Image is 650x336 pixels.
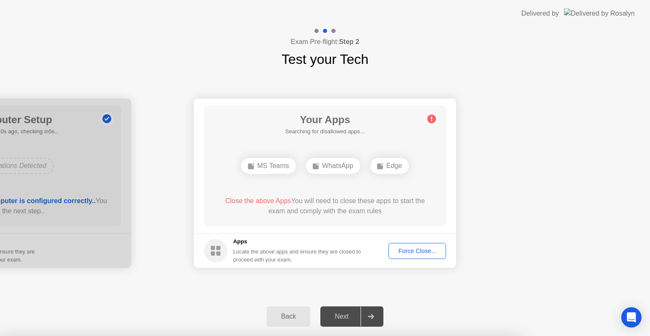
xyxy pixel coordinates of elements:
[269,313,308,320] div: Back
[291,37,359,47] h4: Exam Pre-flight:
[281,49,369,69] h1: Test your Tech
[233,237,361,246] h5: Apps
[370,158,409,174] div: Edge
[285,127,365,136] h5: Searching for disallowed apps...
[241,158,296,174] div: MS Teams
[225,197,291,204] span: Close the above Apps
[621,307,642,328] div: Open Intercom Messenger
[216,196,434,216] div: You will need to close these apps to start the exam and comply with the exam rules
[564,8,635,18] img: Delivered by Rosalyn
[391,248,443,254] div: Force Close...
[323,313,361,320] div: Next
[285,112,365,127] h1: Your Apps
[306,158,360,174] div: WhatsApp
[339,38,359,45] b: Step 2
[521,8,559,19] div: Delivered by
[233,248,361,264] div: Locate the above apps and ensure they are closed to proceed with your exam.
